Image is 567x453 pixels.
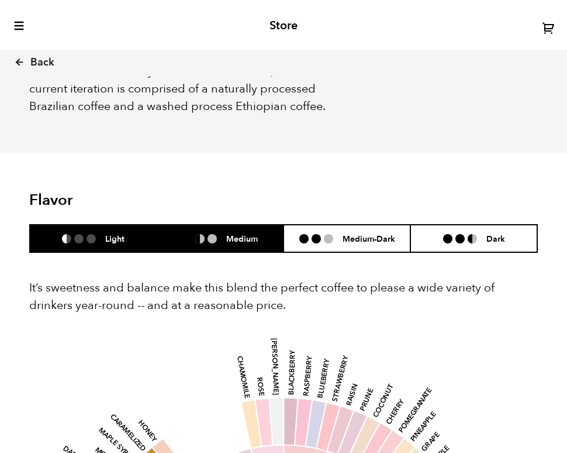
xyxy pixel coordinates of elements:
[343,234,395,243] h6: Medium-Dark
[12,20,25,32] button: toggle-mobile-menu
[486,234,505,243] h6: Dark
[269,19,298,33] h2: Store
[30,56,54,70] span: Back
[29,279,538,314] p: It’s sweetness and balance make this blend the perfect coffee to please a wide variety of drinker...
[226,234,258,243] h6: Medium
[105,234,125,243] h6: Light
[29,191,199,210] h2: Flavor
